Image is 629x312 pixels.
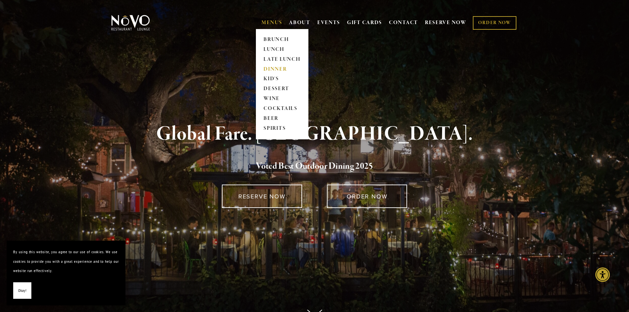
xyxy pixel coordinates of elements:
p: By using this website, you agree to our use of cookies. We use cookies to provide you with a grea... [13,247,119,276]
a: LUNCH [262,45,303,54]
a: COCKTAILS [262,104,303,114]
h2: 5 [122,159,507,173]
a: BEER [262,114,303,124]
a: RESERVE NOW [425,17,467,29]
a: SPIRITS [262,124,303,134]
a: LATE LUNCH [262,54,303,64]
a: ABOUT [289,19,310,26]
a: DINNER [262,64,303,74]
a: RESERVE NOW [222,185,302,208]
a: ORDER NOW [327,185,407,208]
a: EVENTS [317,19,340,26]
a: Voted Best Outdoor Dining 202 [256,160,368,173]
a: KID'S [262,74,303,84]
a: BRUNCH [262,35,303,45]
a: CONTACT [389,17,418,29]
strong: Global Fare. [GEOGRAPHIC_DATA]. [156,121,473,147]
a: WINE [262,94,303,104]
a: MENUS [262,19,282,26]
div: Accessibility Menu [595,267,610,282]
a: DESSERT [262,84,303,94]
span: Okay! [18,286,26,295]
a: GIFT CARDS [347,17,382,29]
img: Novo Restaurant &amp; Lounge [110,15,151,31]
section: Cookie banner [7,241,125,305]
button: Okay! [13,282,31,299]
a: ORDER NOW [473,16,516,30]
